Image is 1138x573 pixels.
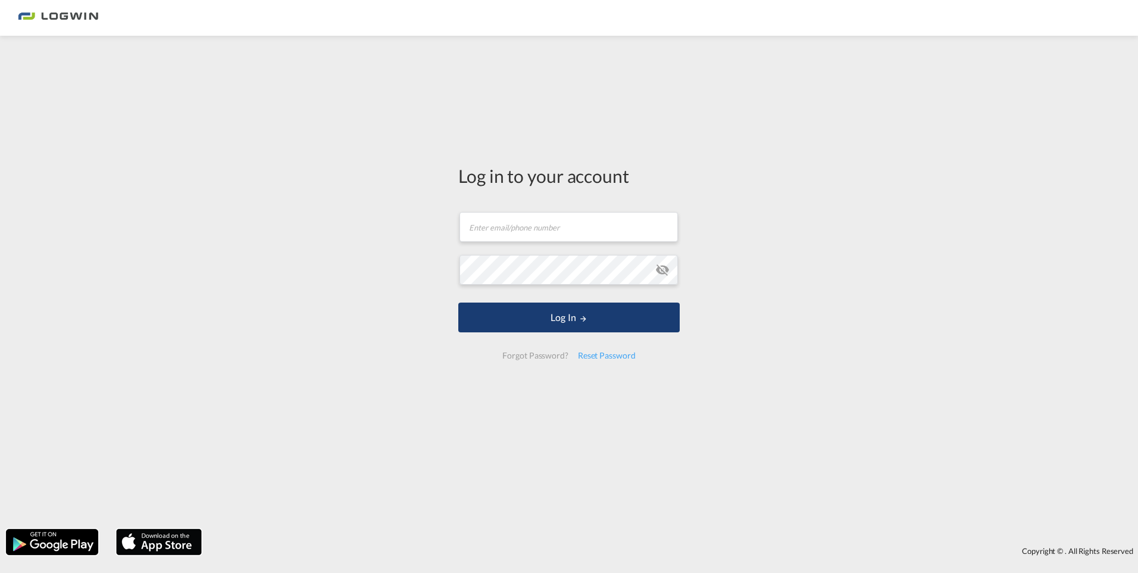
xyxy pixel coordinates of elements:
button: LOGIN [458,303,680,332]
img: google.png [5,528,99,556]
div: Reset Password [573,345,640,366]
md-icon: icon-eye-off [655,263,670,277]
div: Copyright © . All Rights Reserved [208,541,1138,561]
input: Enter email/phone number [459,212,678,242]
div: Forgot Password? [498,345,573,366]
img: apple.png [115,528,203,556]
div: Log in to your account [458,163,680,188]
img: 2761ae10d95411efa20a1f5e0282d2d7.png [18,5,98,32]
